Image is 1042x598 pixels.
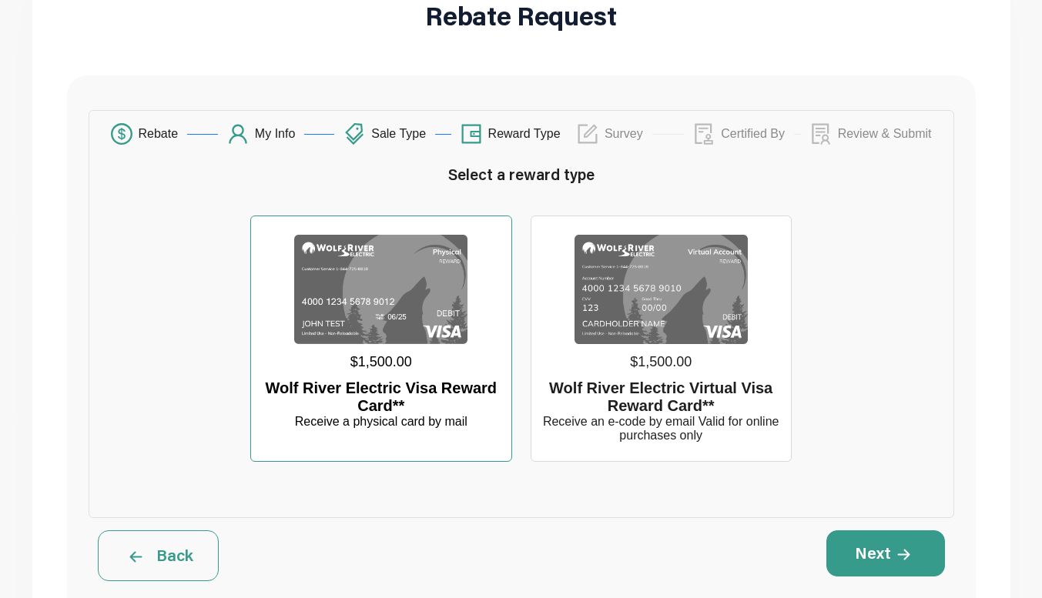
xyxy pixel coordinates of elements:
[425,2,616,28] h1: Rebate Request
[255,123,304,145] div: My Info
[461,123,482,145] span: wallet
[826,530,945,576] button: Next
[294,235,467,344] img: prepaid-card-physical.png
[693,123,715,145] span: audit
[810,123,832,145] span: solution
[538,344,785,379] div: $1,500.00
[538,379,785,415] div: Wolf River Electric Virtual Visa Reward Card**
[257,379,504,415] div: Wolf River Electric Visa Reward Card**
[575,235,748,344] img: prepaid-card-virtual.png
[98,530,219,581] button: Back
[257,344,504,379] div: $1,500.00
[838,123,932,145] div: Review & Submit
[721,123,794,145] div: Certified By
[257,415,504,429] div: Receive a physical card by mail
[538,415,785,443] div: Receive an e-code by email Valid for online purchases only
[111,165,932,183] h5: Select a reward type
[488,123,570,145] div: Reward Type
[227,123,249,145] span: user
[371,123,435,145] div: Sale Type
[139,123,188,145] div: Rebate
[605,123,652,145] div: Survey
[111,123,132,145] span: dollar
[343,123,365,145] span: tags
[577,123,598,145] span: form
